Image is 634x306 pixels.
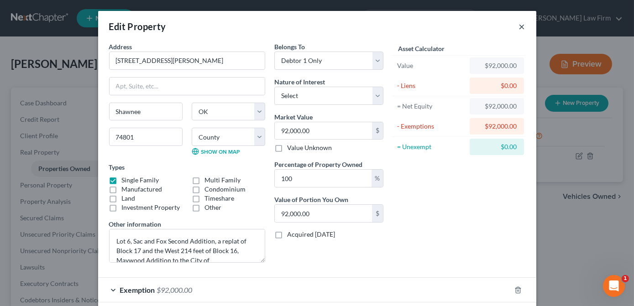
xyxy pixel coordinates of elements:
[397,102,466,111] div: = Net Equity
[398,44,445,53] label: Asset Calculator
[109,20,166,33] div: Edit Property
[274,195,348,204] label: Value of Portion You Own
[397,81,466,90] div: - Liens
[372,205,383,222] div: $
[603,275,625,297] iframe: Intercom live chat
[372,122,383,140] div: $
[110,52,265,69] input: Enter address...
[275,170,372,187] input: 0.00
[204,194,234,203] label: Timeshare
[192,148,240,155] a: Show on Map
[519,21,525,32] button: ×
[477,102,517,111] div: $92,000.00
[109,219,162,229] label: Other information
[477,122,517,131] div: $92,000.00
[622,275,629,282] span: 1
[109,128,183,146] input: Enter zip...
[275,205,372,222] input: 0.00
[397,61,466,70] div: Value
[477,142,517,151] div: $0.00
[157,285,193,294] span: $92,000.00
[110,78,265,95] input: Apt, Suite, etc...
[397,122,466,131] div: - Exemptions
[122,194,136,203] label: Land
[109,162,125,172] label: Types
[204,176,241,185] label: Multi Family
[122,185,162,194] label: Manufactured
[372,170,383,187] div: %
[110,103,182,120] input: Enter city...
[477,61,517,70] div: $92,000.00
[274,160,362,169] label: Percentage of Property Owned
[204,185,246,194] label: Condominium
[274,43,305,51] span: Belongs To
[122,176,159,185] label: Single Family
[275,122,372,140] input: 0.00
[109,43,132,51] span: Address
[287,143,332,152] label: Value Unknown
[397,142,466,151] div: = Unexempt
[274,112,313,122] label: Market Value
[204,203,221,212] label: Other
[122,203,180,212] label: Investment Property
[120,285,155,294] span: Exemption
[287,230,335,239] label: Acquired [DATE]
[477,81,517,90] div: $0.00
[274,77,325,87] label: Nature of Interest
